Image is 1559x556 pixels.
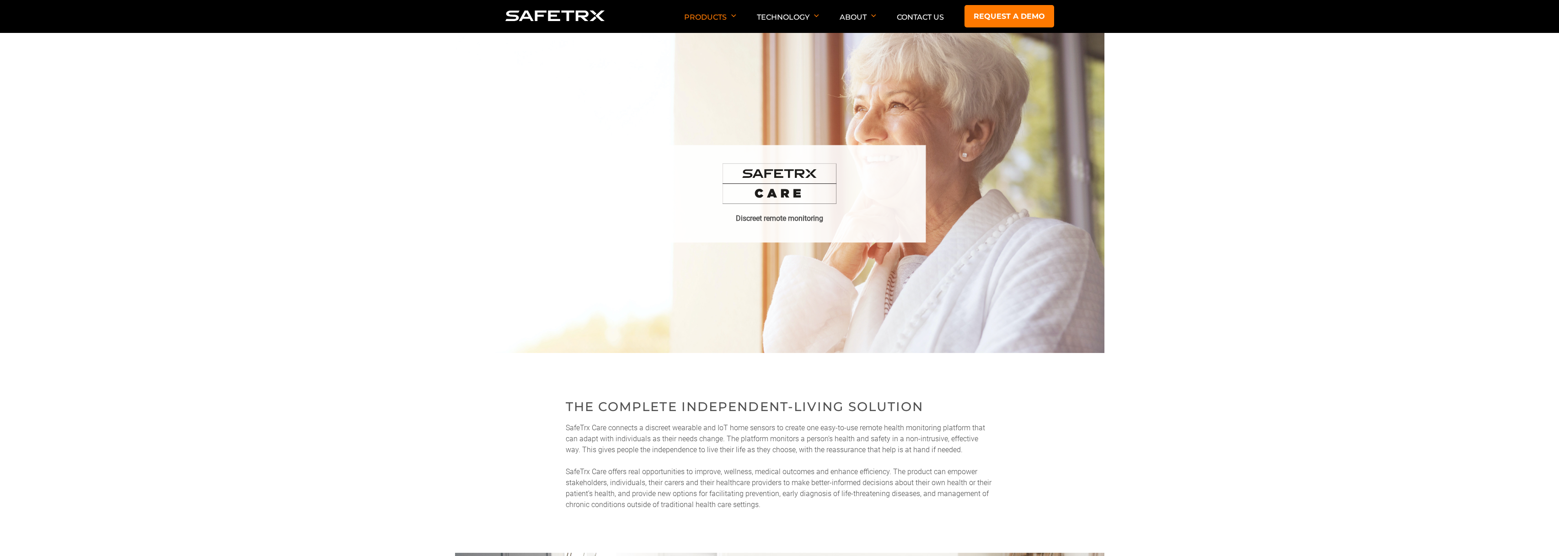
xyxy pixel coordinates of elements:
[814,14,819,17] img: Arrow down
[736,214,823,225] h1: Discreet remote monitoring
[897,13,944,21] a: Contact Us
[871,14,876,17] img: Arrow down
[757,13,819,33] p: Technology
[566,422,994,510] p: SafeTrx Care connects a discreet wearable and IoT home sensors to create one easy-to-use remote h...
[731,14,736,17] img: Arrow down
[684,13,736,33] p: Products
[964,5,1054,27] a: Request a demo
[840,13,876,33] p: About
[455,33,1104,353] img: Hero SafeTrx
[505,11,605,21] img: Logo SafeTrx
[723,163,837,204] img: Elderly woman smiling
[566,397,994,416] h2: The complete independent-living solution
